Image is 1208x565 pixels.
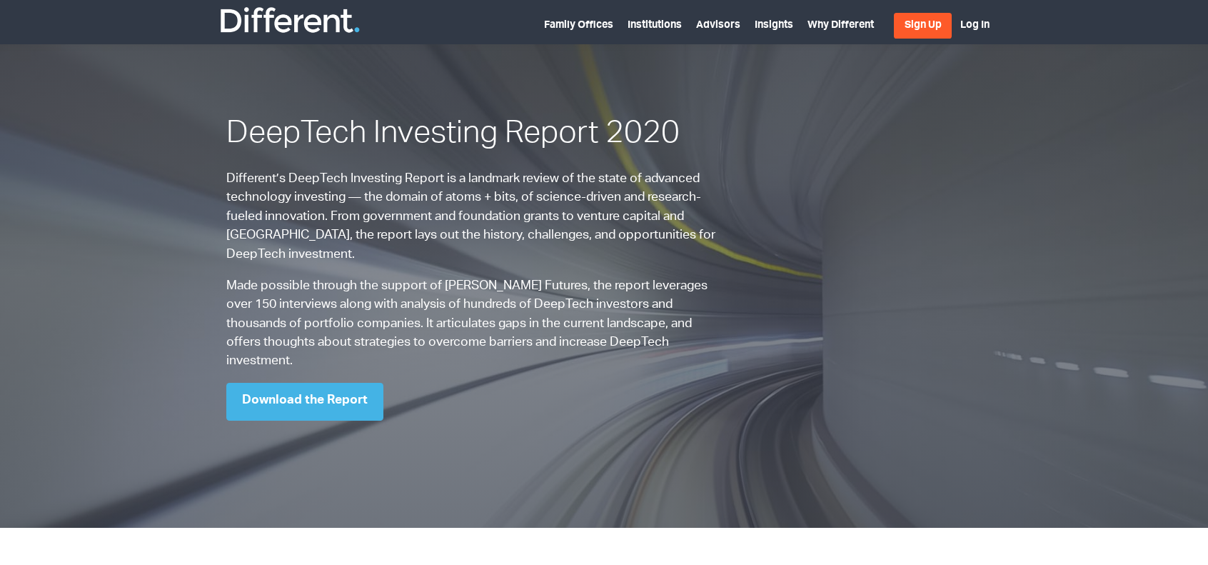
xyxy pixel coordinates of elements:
[226,383,383,421] a: Download the Report
[226,114,723,157] h1: DeepTech Investing Report 2020
[628,21,682,31] a: Institutions
[755,21,793,31] a: Insights
[226,277,723,371] p: Made possible through the support of [PERSON_NAME] Futures, the report leverages over 150 intervi...
[218,6,361,34] img: Different Funds
[894,13,952,39] a: Sign Up
[696,21,740,31] a: Advisors
[807,21,874,31] a: Why Different
[960,21,990,31] a: Log In
[226,170,723,264] p: Different’s DeepTech Investing Report is a landmark review of the state of advanced technology in...
[544,21,613,31] a: Family Offices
